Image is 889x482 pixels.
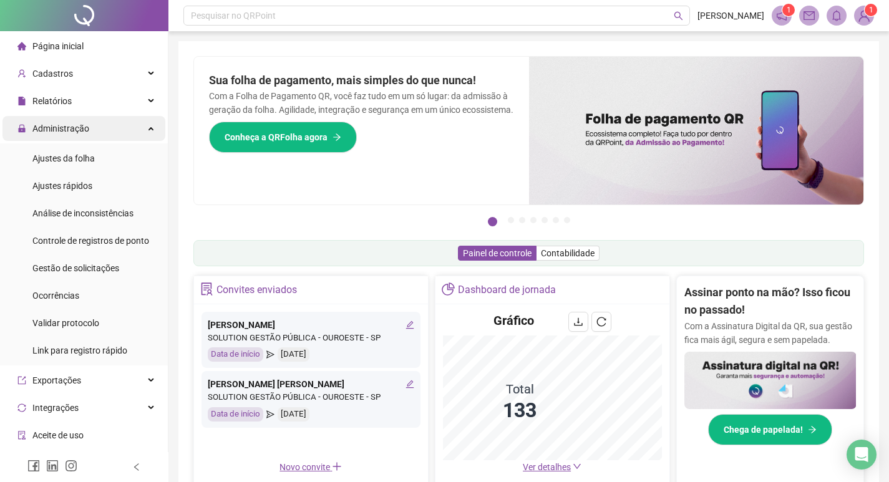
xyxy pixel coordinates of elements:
[865,4,877,16] sup: Atualize o seu contato no menu Meus Dados
[724,423,803,436] span: Chega de papelada!
[209,89,514,117] p: Com a Folha de Pagamento QR, você faz tudo em um só lugar: da admissão à geração da folha. Agilid...
[541,248,595,258] span: Contabilidade
[573,317,583,327] span: download
[278,347,309,362] div: [DATE]
[279,462,342,472] span: Novo convite
[32,318,99,328] span: Validar protocolo
[32,181,92,191] span: Ajustes rápidos
[225,130,328,144] span: Conheça a QRFolha agora
[17,69,26,78] span: user-add
[132,463,141,471] span: left
[463,248,532,258] span: Painel de controle
[32,345,127,355] span: Link para registro rápido
[266,347,274,362] span: send
[406,321,414,329] span: edit
[208,318,414,332] div: [PERSON_NAME]
[208,347,263,362] div: Data de início
[488,217,497,226] button: 1
[208,391,414,404] div: SOLUTION GESTÃO PÚBLICA - OUROESTE - SP
[529,57,864,205] img: banner%2F8d14a306-6205-4263-8e5b-06e9a85ad873.png
[32,208,134,218] span: Análise de inconsistências
[32,430,84,440] span: Aceite de uso
[776,10,787,21] span: notification
[32,291,79,301] span: Ocorrências
[530,217,537,223] button: 4
[332,461,342,471] span: plus
[493,312,534,329] h4: Gráfico
[442,282,455,296] span: pie-chart
[869,6,873,14] span: 1
[17,124,26,133] span: lock
[278,407,309,422] div: [DATE]
[17,42,26,51] span: home
[209,122,357,153] button: Conheça a QRFolha agora
[32,41,84,51] span: Página inicial
[209,72,514,89] h2: Sua folha de pagamento, mais simples do que nunca!
[782,4,795,16] sup: 1
[684,352,857,409] img: banner%2F02c71560-61a6-44d4-94b9-c8ab97240462.png
[208,407,263,422] div: Data de início
[17,376,26,385] span: export
[200,282,213,296] span: solution
[208,377,414,391] div: [PERSON_NAME] [PERSON_NAME]
[564,217,570,223] button: 7
[684,284,857,319] h2: Assinar ponto na mão? Isso ficou no passado!
[523,462,571,472] span: Ver detalhes
[32,263,119,273] span: Gestão de solicitações
[831,10,842,21] span: bell
[708,414,832,445] button: Chega de papelada!
[65,460,77,472] span: instagram
[216,279,297,301] div: Convites enviados
[17,403,26,412] span: sync
[808,425,817,434] span: arrow-right
[27,460,40,472] span: facebook
[523,462,581,472] a: Ver detalhes down
[553,217,559,223] button: 6
[684,319,857,347] p: Com a Assinatura Digital da QR, sua gestão fica mais ágil, segura e sem papelada.
[596,317,606,327] span: reload
[519,217,525,223] button: 3
[573,462,581,471] span: down
[697,9,764,22] span: [PERSON_NAME]
[32,236,149,246] span: Controle de registros de ponto
[804,10,815,21] span: mail
[17,97,26,105] span: file
[46,460,59,472] span: linkedin
[32,153,95,163] span: Ajustes da folha
[32,69,73,79] span: Cadastros
[32,403,79,413] span: Integrações
[32,96,72,106] span: Relatórios
[333,133,341,142] span: arrow-right
[542,217,548,223] button: 5
[208,332,414,345] div: SOLUTION GESTÃO PÚBLICA - OUROESTE - SP
[847,440,877,470] div: Open Intercom Messenger
[32,123,89,133] span: Administração
[266,407,274,422] span: send
[855,6,873,25] img: 90566
[787,6,791,14] span: 1
[17,431,26,440] span: audit
[674,11,683,21] span: search
[458,279,556,301] div: Dashboard de jornada
[508,217,514,223] button: 2
[32,375,81,385] span: Exportações
[406,380,414,388] span: edit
